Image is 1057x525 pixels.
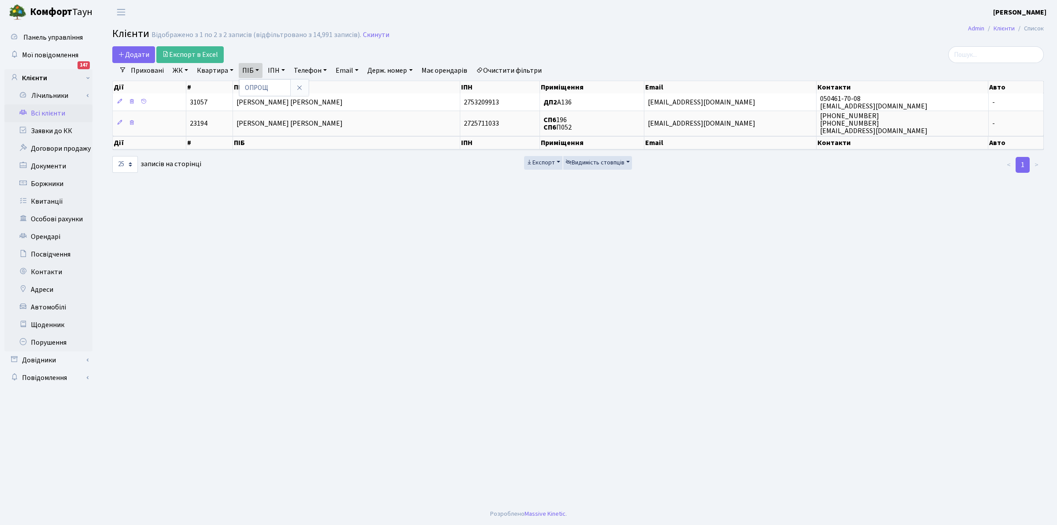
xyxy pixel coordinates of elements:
span: [PERSON_NAME] [PERSON_NAME] [237,119,343,128]
span: Видимість стовпців [565,158,625,167]
th: Email [644,81,817,93]
span: [EMAIL_ADDRESS][DOMAIN_NAME] [648,119,755,128]
div: Відображено з 1 по 2 з 2 записів (відфільтровано з 14,991 записів). [152,31,361,39]
span: Експорт [526,158,555,167]
a: Держ. номер [364,63,416,78]
a: Автомобілі [4,298,92,316]
input: Пошук... [948,46,1044,63]
th: Контакти [817,81,989,93]
a: Заявки до КК [4,122,92,140]
a: Мої повідомлення147 [4,46,92,64]
a: Щоденник [4,316,92,334]
span: Додати [118,50,149,60]
a: Адреси [4,281,92,298]
a: Особові рахунки [4,210,92,228]
img: logo.png [9,4,26,21]
span: [PERSON_NAME] [PERSON_NAME] [237,97,343,107]
th: # [186,136,233,149]
span: Таун [30,5,92,20]
th: Email [644,136,817,149]
span: А136 [543,97,572,107]
b: СП6 [543,115,556,125]
a: Клієнти [994,24,1015,33]
a: Контакти [4,263,92,281]
b: СП6 [543,123,556,132]
a: Квитанції [4,193,92,210]
th: Приміщення [540,81,644,93]
div: Розроблено . [490,509,567,519]
a: Клієнти [4,69,92,87]
th: ПІБ [233,136,460,149]
div: 147 [78,61,90,69]
a: Повідомлення [4,369,92,387]
a: Квартира [193,63,237,78]
th: Дії [113,136,186,149]
span: - [992,119,995,128]
span: Клієнти [112,26,149,41]
a: Додати [112,46,155,63]
a: 1 [1016,157,1030,173]
span: Панель управління [23,33,83,42]
a: Massive Kinetic [525,509,565,518]
a: Орендарі [4,228,92,246]
a: Admin [968,24,984,33]
b: [PERSON_NAME] [993,7,1046,17]
li: Список [1015,24,1044,34]
button: Видимість стовпців [563,156,632,170]
a: Боржники [4,175,92,193]
a: Довідники [4,351,92,369]
a: Експорт в Excel [156,46,224,63]
a: ІПН [264,63,288,78]
a: Приховані [127,63,167,78]
a: Договори продажу [4,140,92,157]
a: Порушення [4,334,92,351]
a: ЖК [169,63,192,78]
a: Email [332,63,362,78]
a: Посвідчення [4,246,92,263]
a: Документи [4,157,92,175]
a: Всі клієнти [4,104,92,122]
nav: breadcrumb [955,19,1057,38]
th: ІПН [460,81,540,93]
span: 196 П052 [543,115,572,132]
th: ІПН [460,136,540,149]
th: Авто [988,81,1044,93]
a: Очистити фільтри [473,63,545,78]
th: ПІБ [233,81,460,93]
button: Експорт [524,156,562,170]
th: Приміщення [540,136,644,149]
span: [PHONE_NUMBER] [PHONE_NUMBER] [EMAIL_ADDRESS][DOMAIN_NAME] [820,111,928,136]
th: Дії [113,81,186,93]
a: Телефон [290,63,330,78]
th: # [186,81,233,93]
a: ПІБ [239,63,262,78]
span: 050461-70-08 [EMAIL_ADDRESS][DOMAIN_NAME] [820,94,928,111]
a: Має орендарів [418,63,471,78]
span: 31057 [190,97,207,107]
th: Контакти [817,136,989,149]
th: Авто [988,136,1044,149]
span: [EMAIL_ADDRESS][DOMAIN_NAME] [648,97,755,107]
span: Мої повідомлення [22,50,78,60]
span: 2753209913 [464,97,499,107]
label: записів на сторінці [112,156,201,173]
b: ДП2 [543,97,557,107]
a: Лічильники [10,87,92,104]
a: Скинути [363,31,389,39]
select: записів на сторінці [112,156,138,173]
a: [PERSON_NAME] [993,7,1046,18]
b: Комфорт [30,5,72,19]
span: 23194 [190,119,207,128]
a: Панель управління [4,29,92,46]
button: Переключити навігацію [110,5,132,19]
span: - [992,97,995,107]
span: 2725711033 [464,119,499,128]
